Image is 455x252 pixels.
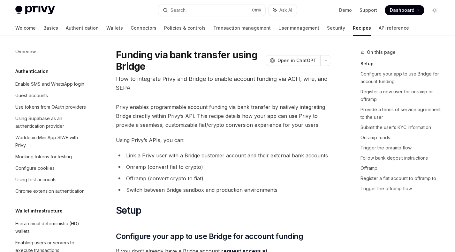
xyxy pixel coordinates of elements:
a: Authentication [66,20,99,36]
div: Worldcoin Mini App SIWE with Privy [15,134,88,149]
div: Mocking tokens for testing [15,153,72,161]
span: On this page [367,48,396,56]
div: Chrome extension authentication [15,187,85,195]
a: Use tokens from OAuth providers [10,101,92,113]
button: Search...CtrlK [158,4,265,16]
a: Setup [360,59,445,69]
span: Dashboard [390,7,414,13]
span: Open in ChatGPT [277,57,316,64]
a: Transaction management [213,20,271,36]
a: Chrome extension authentication [10,185,92,197]
span: Setup [116,205,141,216]
img: light logo [15,6,55,15]
a: User management [278,20,319,36]
a: Register a new user for onramp or offramp [360,87,445,104]
a: Overview [10,46,92,57]
li: Offramp (convert crypto to fiat) [116,174,331,183]
span: Ask AI [279,7,292,13]
span: Ctrl K [252,8,262,13]
a: Onramp funds [360,133,445,143]
a: Configure your app to use Bridge for account funding [360,69,445,87]
div: Search... [171,6,188,14]
div: Using Supabase as an authentication provider [15,115,88,130]
a: Worldcoin Mini App SIWE with Privy [10,132,92,151]
div: Hierarchical deterministic (HD) wallets [15,220,88,235]
a: Guest accounts [10,90,92,101]
a: Trigger the onramp flow [360,143,445,153]
a: Basics [43,20,58,36]
div: Guest accounts [15,92,48,99]
a: Connectors [131,20,156,36]
a: Using Supabase as an authentication provider [10,113,92,132]
a: Enable SMS and WhatsApp login [10,78,92,90]
a: Submit the user’s KYC information [360,122,445,133]
a: Provide a terms of service agreement to the user [360,104,445,122]
li: Link a Privy user with a Bridge customer account and their external bank accounts [116,151,331,160]
button: Open in ChatGPT [266,55,320,66]
a: Dashboard [385,5,424,15]
a: Follow bank deposit instructions [360,153,445,163]
button: Ask AI [269,4,297,16]
div: Overview [15,48,36,55]
a: Offramp [360,163,445,173]
h5: Wallet infrastructure [15,207,63,215]
span: Using Privy’s APIs, you can: [116,136,331,145]
li: Onramp (convert fiat to crypto) [116,162,331,171]
a: Register a fiat account to offramp to [360,173,445,184]
span: Configure your app to use Bridge for account funding [116,231,303,241]
div: Using test accounts [15,176,57,184]
div: Enable SMS and WhatsApp login [15,80,84,88]
h1: Funding via bank transfer using Bridge [116,49,263,72]
p: How to integrate Privy and Bridge to enable account funding via ACH, wire, and SEPA [116,75,331,92]
div: Configure cookies [15,164,55,172]
div: Use tokens from OAuth providers [15,103,86,111]
a: Recipes [353,20,371,36]
a: Wallets [106,20,123,36]
a: Demo [339,7,352,13]
h5: Authentication [15,68,49,75]
a: Welcome [15,20,36,36]
li: Switch between Bridge sandbox and production environments [116,185,331,194]
a: Trigger the offramp flow [360,184,445,194]
a: Using test accounts [10,174,92,185]
a: Support [360,7,377,13]
a: Mocking tokens for testing [10,151,92,162]
button: Toggle dark mode [429,5,440,15]
a: Hierarchical deterministic (HD) wallets [10,218,92,237]
span: Privy enables programmable account funding via bank transfer by natively integrating Bridge direc... [116,103,331,129]
a: Configure cookies [10,162,92,174]
a: Security [327,20,345,36]
a: API reference [379,20,409,36]
a: Policies & controls [164,20,206,36]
